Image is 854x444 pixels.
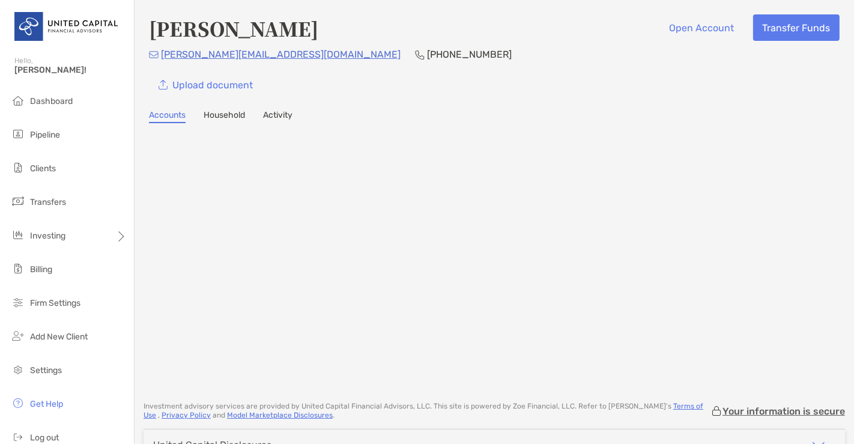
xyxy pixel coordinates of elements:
[263,110,292,123] a: Activity
[660,14,743,41] button: Open Account
[11,93,25,108] img: dashboard icon
[30,433,59,443] span: Log out
[30,231,65,241] span: Investing
[30,130,60,140] span: Pipeline
[30,197,66,207] span: Transfers
[11,194,25,208] img: transfers icon
[14,65,127,75] span: [PERSON_NAME]!
[30,264,52,275] span: Billing
[30,163,56,174] span: Clients
[11,396,25,410] img: get-help icon
[11,261,25,276] img: billing icon
[11,329,25,343] img: add_new_client icon
[11,127,25,141] img: pipeline icon
[149,110,186,123] a: Accounts
[162,411,211,419] a: Privacy Policy
[144,402,710,420] p: Investment advisory services are provided by United Capital Financial Advisors, LLC . This site i...
[161,47,401,62] p: [PERSON_NAME][EMAIL_ADDRESS][DOMAIN_NAME]
[11,228,25,242] img: investing icon
[30,332,88,342] span: Add New Client
[14,5,120,48] img: United Capital Logo
[427,47,512,62] p: [PHONE_NUMBER]
[753,14,840,41] button: Transfer Funds
[415,50,425,59] img: Phone Icon
[722,406,845,417] p: Your information is secure
[149,71,262,98] a: Upload document
[30,365,62,376] span: Settings
[11,430,25,444] img: logout icon
[227,411,333,419] a: Model Marketplace Disclosures
[30,399,63,409] span: Get Help
[149,14,318,42] h4: [PERSON_NAME]
[30,96,73,106] span: Dashboard
[30,298,80,308] span: Firm Settings
[204,110,245,123] a: Household
[144,402,703,419] a: Terms of Use
[11,160,25,175] img: clients icon
[11,295,25,309] img: firm-settings icon
[149,51,159,58] img: Email Icon
[11,362,25,377] img: settings icon
[159,80,168,90] img: button icon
